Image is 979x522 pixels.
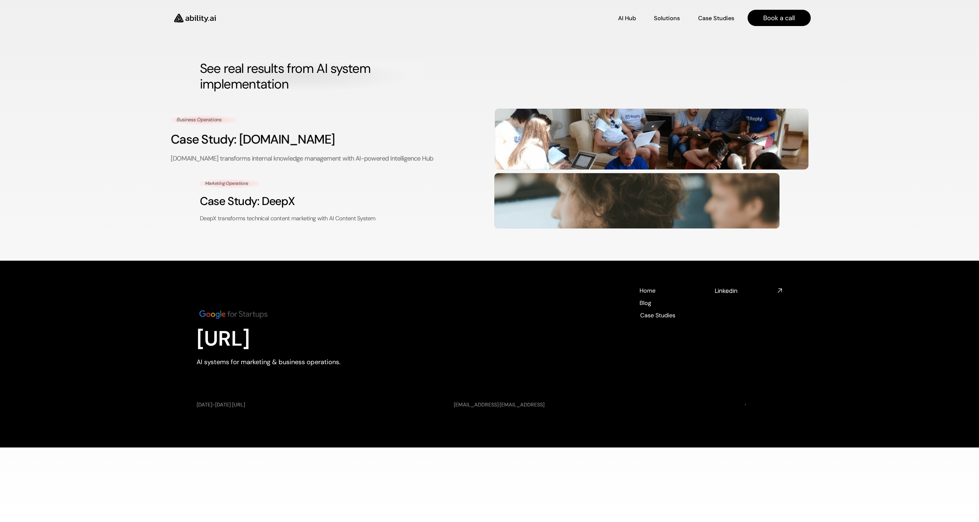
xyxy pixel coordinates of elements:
[454,401,698,408] p: ·
[200,193,485,209] h3: Case Study: DeepX
[200,60,374,92] strong: See real results from AI system implementation
[749,401,782,408] a: Privacy Policy
[225,10,811,26] nav: Main navigation
[618,12,636,24] a: AI Hub
[618,14,636,22] p: AI Hub
[640,311,675,320] p: Case Studies
[639,299,651,306] a: Blog
[171,108,808,169] a: Business OperationsCase Study: [DOMAIN_NAME][DOMAIN_NAME] transforms internal knowledge managemen...
[205,180,254,187] p: Marketing Operations
[715,287,782,295] a: Linkedin
[171,154,484,163] p: [DOMAIN_NAME] transforms internal knowledge management with AI-powered Intelligence Hub
[639,287,656,294] a: Home
[654,12,680,24] a: Solutions
[200,173,779,228] a: Marketing OperationsCase Study: DeepXDeepX transforms technical content marketing with AI Content...
[640,287,655,295] p: Home
[500,401,545,408] a: [EMAIL_ADDRESS]
[176,117,230,124] p: Business Operations
[454,401,499,408] a: [EMAIL_ADDRESS]
[698,12,735,24] a: Case Studies
[764,13,795,22] p: Book a call
[197,401,441,408] p: [DATE]-[DATE] [URL]
[639,311,676,319] a: Case Studies
[197,357,376,366] p: AI systems for marketing & business operations.
[715,287,782,295] nav: Social media links
[640,299,651,307] p: Blog
[711,401,742,408] a: Terms of Use
[654,14,680,22] p: Solutions
[748,10,811,26] a: Book a call
[715,287,775,295] h4: Linkedin
[639,287,707,319] nav: Footer navigation
[698,14,734,22] p: Case Studies
[200,214,485,223] p: DeepX transforms technical content marketing with AI Content System
[171,130,484,148] h3: Case Study: [DOMAIN_NAME]
[197,326,376,351] p: [URL]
